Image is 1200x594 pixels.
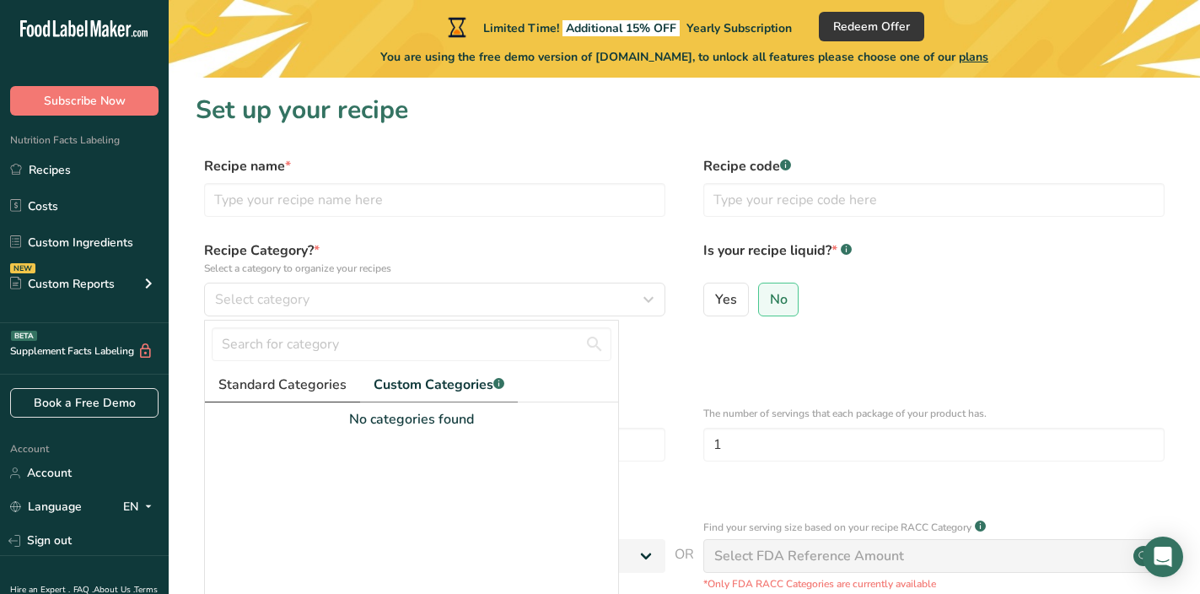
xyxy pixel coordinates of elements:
input: Type your recipe name here [204,183,665,217]
span: Select category [215,289,309,310]
a: Language [10,492,82,521]
label: Recipe name [204,156,665,176]
span: Yearly Subscription [686,20,792,36]
div: No categories found [205,409,618,429]
div: EN [123,497,159,517]
div: BETA [11,331,37,341]
p: Find your serving size based on your recipe RACC Category [703,520,971,535]
button: Redeem Offer [819,12,924,41]
span: plans [959,49,988,65]
span: You are using the free demo version of [DOMAIN_NAME], to unlock all features please choose one of... [380,48,988,66]
span: Standard Categories [218,375,347,395]
div: Limited Time! [444,17,792,37]
div: NEW [10,263,35,273]
div: Select FDA Reference Amount [714,546,904,566]
span: Redeem Offer [833,18,910,35]
button: Subscribe Now [10,86,159,116]
p: Select a category to organize your recipes [204,261,665,276]
span: Custom Categories [374,375,504,395]
span: OR [675,544,694,591]
label: Recipe Category? [204,240,665,276]
span: Yes [715,291,737,308]
button: Select category [204,283,665,316]
div: Custom Reports [10,275,115,293]
input: Type your recipe code here [703,183,1165,217]
label: Is your recipe liquid? [703,240,1165,276]
p: The number of servings that each package of your product has. [703,406,1165,421]
a: Book a Free Demo [10,388,159,418]
h1: Set up your recipe [196,91,1173,129]
span: Subscribe Now [44,92,126,110]
div: Open Intercom Messenger [1143,537,1183,577]
span: Additional 15% OFF [562,20,680,36]
span: No [770,291,788,308]
label: Recipe code [703,156,1165,176]
input: Search for category [212,327,611,361]
p: *Only FDA RACC Categories are currently available [703,576,1165,591]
